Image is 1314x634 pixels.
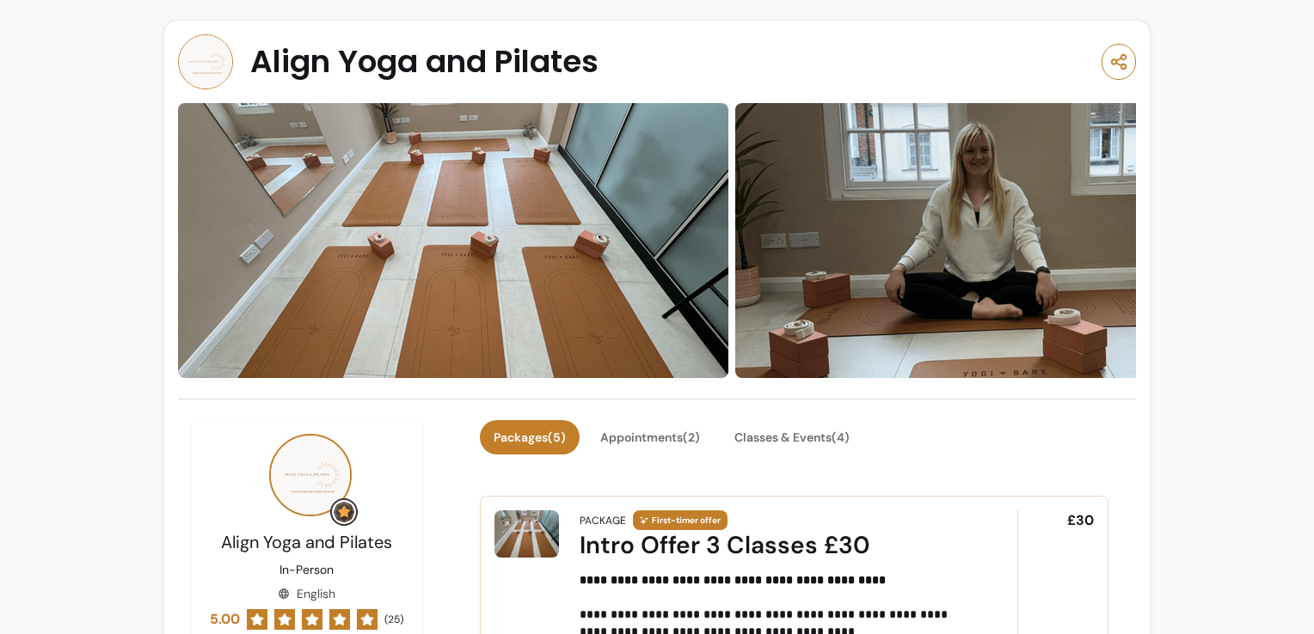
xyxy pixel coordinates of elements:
[735,103,1286,378] img: https://d22cr2pskkweo8.cloudfront.net/681e6f75-30db-4590-bc37-9062a3f2d6e6
[279,561,334,578] p: In-Person
[580,530,970,561] div: Intro Offer 3 Classes £30
[221,531,392,553] span: Align Yoga and Pilates
[633,510,728,530] span: First-timer offer
[250,45,599,79] span: Align Yoga and Pilates
[178,34,233,89] img: Provider image
[494,510,559,558] img: Intro Offer 3 Classes £30
[210,609,240,630] span: 5.00
[178,103,728,378] img: https://d22cr2pskkweo8.cloudfront.net/53eac2f3-4fc1-46dd-ae6b-f83a00450683
[480,420,580,454] button: Packages(5)
[721,420,863,454] button: Classes & Events(4)
[334,502,354,522] img: Grow
[269,434,352,516] img: Provider image
[278,585,335,602] div: English
[384,613,403,626] span: ( 25 )
[586,420,714,454] button: Appointments(2)
[580,514,626,527] div: Package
